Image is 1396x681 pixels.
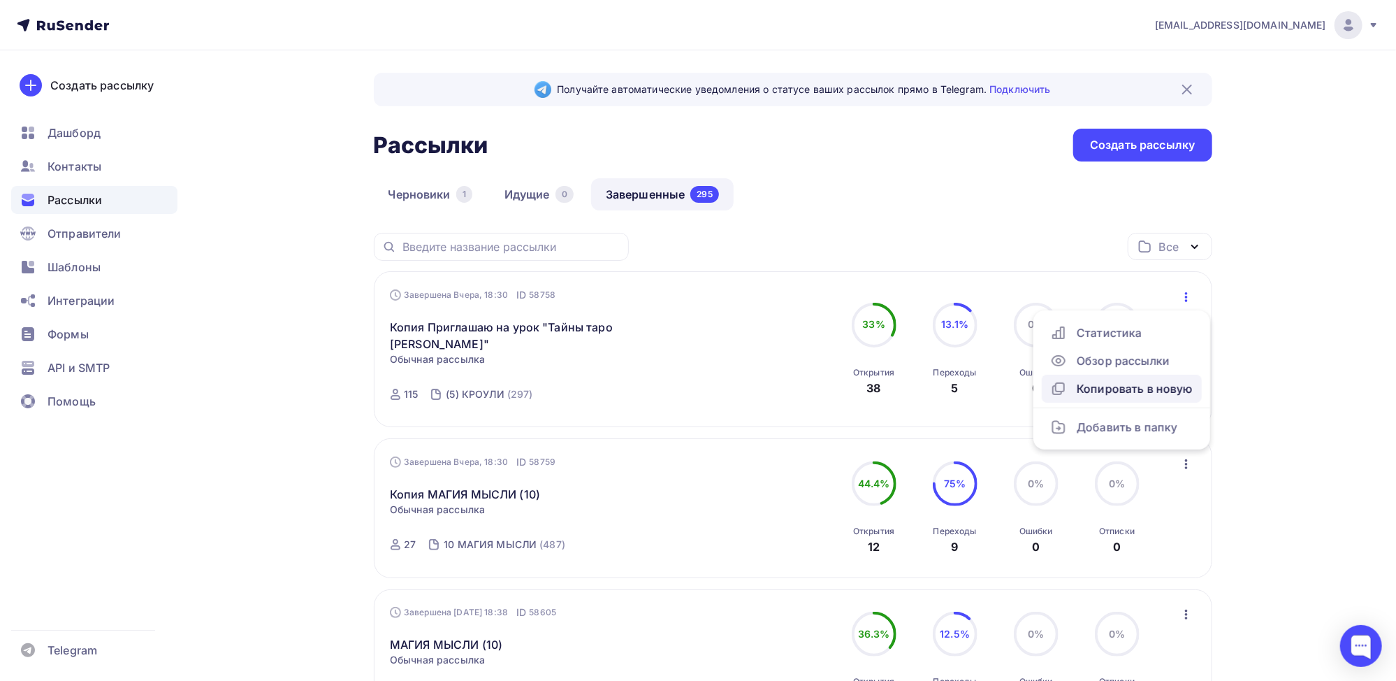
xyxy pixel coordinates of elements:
div: (297) [507,387,533,401]
div: Добавить в папку [1050,419,1193,436]
span: Формы [48,326,89,343]
span: Контакты [48,158,101,175]
div: 0 [1113,538,1121,555]
span: Интеграции [48,292,115,309]
div: 0 [555,186,574,203]
div: Отписки [1099,526,1135,537]
div: Создать рассылку [1090,137,1195,153]
a: 10 МАГИЯ МЫСЛИ (487) [442,533,567,556]
div: Завершена Вчера, 18:30 [390,288,555,302]
a: Копия Приглашаю на урок "Тайны таро [PERSON_NAME]" [390,319,630,352]
a: Подключить [989,83,1050,95]
span: 44.4% [858,478,890,489]
div: Ошибки [1019,367,1053,378]
span: Дашборд [48,124,101,141]
span: 75% [944,478,966,489]
div: 10 МАГИЯ МЫСЛИ [444,538,537,552]
div: 0 [1032,380,1040,396]
div: Обзор рассылки [1050,352,1193,369]
div: (487) [539,538,565,552]
h2: Рассылки [374,131,488,159]
div: Переходы [933,367,977,378]
span: Telegram [48,642,97,659]
span: 58759 [529,455,555,469]
span: 0% [1028,478,1044,489]
span: 0% [1028,318,1044,330]
div: 27 [404,538,416,552]
a: Отправители [11,220,177,248]
span: Отправители [48,225,122,242]
div: Создать рассылку [50,77,154,94]
div: 0 [1032,538,1040,555]
div: 1 [456,186,472,203]
a: Шаблоны [11,253,177,281]
div: Завершена Вчера, 18:30 [390,455,555,469]
span: [EMAIL_ADDRESS][DOMAIN_NAME] [1155,18,1326,32]
span: Рассылки [48,192,102,208]
div: 5 [952,380,959,396]
div: (5) КРОУЛИ [446,387,504,401]
span: ID [516,288,526,302]
span: 13.1% [941,318,968,330]
span: Обычная рассылка [390,503,485,517]
a: Контакты [11,152,177,180]
div: Завершена [DATE] 18:38 [390,605,556,619]
div: Копировать в новую [1050,380,1193,397]
a: Идущие0 [490,178,588,210]
div: Ошибки [1019,526,1053,537]
button: Все [1128,233,1212,260]
div: 38 [867,380,881,396]
a: МАГИЯ МЫСЛИ (10) [390,636,502,653]
span: Получайте автоматические уведомления о статусе ваших рассылок прямо в Telegram. [557,83,1050,96]
span: 12.5% [940,628,970,640]
span: Обычная рассылка [390,653,485,667]
span: ID [516,605,526,619]
div: 12 [868,538,880,555]
div: 295 [690,186,718,203]
div: Все [1158,238,1178,255]
div: Открытия [853,367,894,378]
div: 115 [404,387,418,401]
a: Черновики1 [374,178,487,210]
span: 58758 [529,288,555,302]
span: Шаблоны [48,259,101,275]
span: 33% [863,318,885,330]
div: Статистика [1050,324,1193,341]
div: Открытия [853,526,894,537]
img: Telegram [535,81,551,98]
span: Обычная рассылка [390,352,485,366]
a: Формы [11,320,177,348]
a: [EMAIL_ADDRESS][DOMAIN_NAME] [1155,11,1379,39]
span: API и SMTP [48,359,110,376]
span: 0% [1109,628,1125,640]
a: (5) КРОУЛИ (297) [444,383,534,406]
div: 9 [952,538,959,555]
span: ID [516,455,526,469]
a: Завершенные295 [591,178,734,210]
input: Введите название рассылки [402,239,620,255]
a: Рассылки [11,186,177,214]
span: 36.3% [858,628,890,640]
span: Помощь [48,393,96,410]
span: 0% [1028,628,1044,640]
span: 58605 [529,605,556,619]
a: Дашборд [11,119,177,147]
span: 0% [1109,478,1125,489]
div: Переходы [933,526,977,537]
a: Копия МАГИЯ МЫСЛИ (10) [390,486,540,503]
